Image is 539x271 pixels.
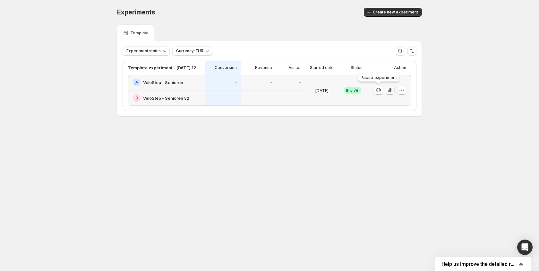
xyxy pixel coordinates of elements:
p: [DATE] [315,87,329,94]
p: Conversion [215,65,237,70]
button: Experiment status [123,47,170,55]
span: Experiment status [126,48,161,54]
p: Template experiment - [DATE] 12:21:03 [128,64,201,71]
span: Experiments [117,8,155,16]
p: Template [130,30,149,36]
p: Action [394,65,406,70]
p: Started date [310,65,334,70]
button: Show survey - Help us improve the detailed report for A/B campaigns [441,260,525,268]
p: Revenue [255,65,272,70]
h2: VeloStep - Senioren [143,79,183,86]
p: - [299,96,301,101]
button: Sort the results [407,47,416,55]
p: - [235,96,237,101]
button: Currency: EUR [172,47,212,55]
p: - [270,96,272,101]
span: Help us improve the detailed report for A/B campaigns [441,261,517,267]
h2: A [135,80,138,85]
span: Currency: EUR [176,48,203,54]
span: Create new experiment [373,10,418,15]
p: Visitor [289,65,301,70]
h2: B [135,96,138,101]
div: Open Intercom Messenger [517,240,533,255]
h2: VeloStep - Senioren v2 [143,95,189,101]
p: - [299,80,301,85]
p: Status [351,65,363,70]
button: Create new experiment [364,8,422,17]
p: - [235,80,237,85]
p: - [270,80,272,85]
span: Live [350,88,358,93]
